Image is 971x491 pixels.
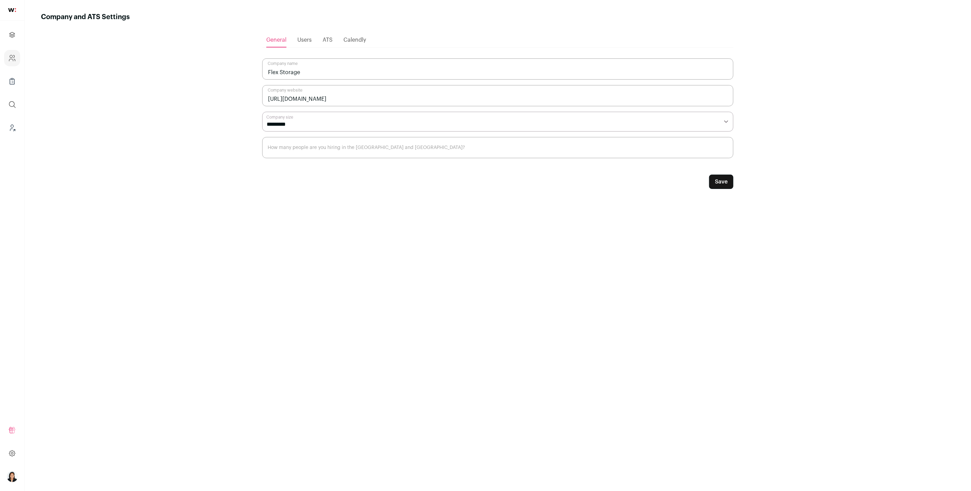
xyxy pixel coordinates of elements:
img: wellfound-shorthand-0d5821cbd27db2630d0214b213865d53afaa358527fdda9d0ea32b1df1b89c2c.svg [8,8,16,12]
img: 13709957-medium_jpg [7,471,18,482]
a: ATS [323,33,333,47]
a: Company and ATS Settings [4,50,20,66]
button: Open dropdown [7,471,18,482]
a: Users [297,33,312,47]
span: Users [297,37,312,43]
span: Calendly [343,37,366,43]
a: Projects [4,27,20,43]
a: Leads (Backoffice) [4,120,20,136]
button: Save [709,175,733,189]
input: How many people are you hiring in the US and Canada? [262,137,733,158]
span: General [266,37,286,43]
h1: Company and ATS Settings [41,12,130,22]
input: Company website [262,85,733,106]
a: Company Lists [4,73,20,90]
a: Calendly [343,33,366,47]
span: ATS [323,37,333,43]
input: Company name [262,58,733,80]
